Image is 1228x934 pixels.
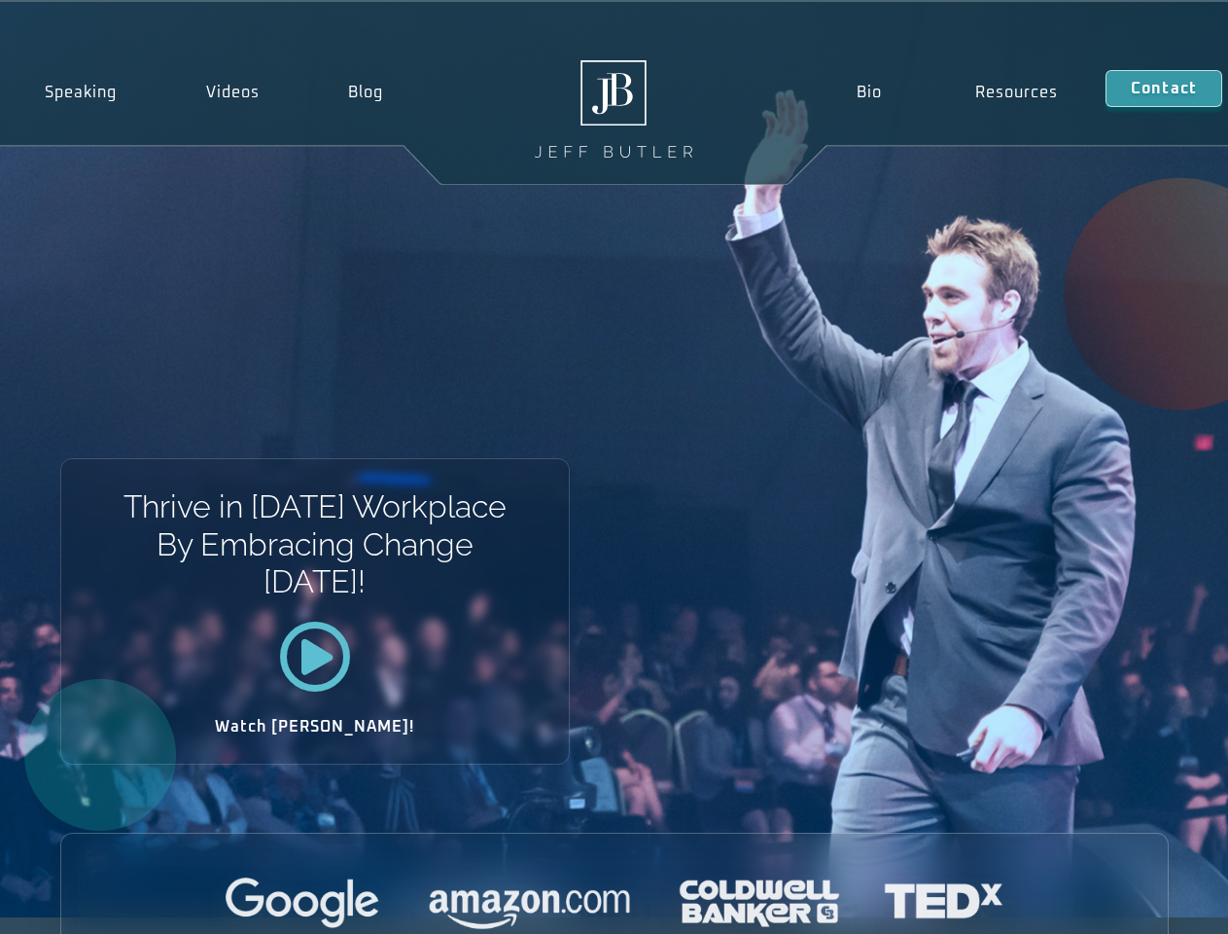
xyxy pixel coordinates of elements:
h2: Watch [PERSON_NAME]! [129,719,501,735]
a: Contact [1105,70,1222,107]
a: Blog [303,70,428,115]
a: Resources [929,70,1105,115]
a: Videos [161,70,304,115]
a: Bio [809,70,929,115]
h1: Thrive in [DATE] Workplace By Embracing Change [DATE]! [122,488,508,600]
span: Contact [1131,81,1197,96]
nav: Menu [809,70,1105,115]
